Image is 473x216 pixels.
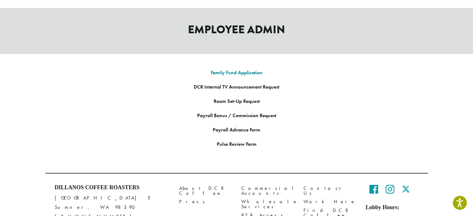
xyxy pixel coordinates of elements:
[59,23,414,36] h2: EMPLOYEE ADMIN
[55,184,170,191] h4: Dillanos Coffee Roasters
[179,184,232,198] a: About DCR Coffee
[211,69,262,76] a: Family Fund Application
[217,141,257,147] a: Pulse Review Form
[194,84,279,90] a: DCR Internal TV Announcement Request
[179,198,232,206] a: Press
[213,126,260,133] a: Payroll Advance Form
[366,204,419,211] h5: Lobby Hours:
[304,198,356,206] a: Work Here
[241,198,294,211] a: Wholesale Services
[214,98,260,104] a: Room Set-Up Request
[197,112,276,119] a: Payroll Bonus / Commission Request
[241,184,294,198] a: Commercial Accounts
[304,184,356,198] a: Contact Us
